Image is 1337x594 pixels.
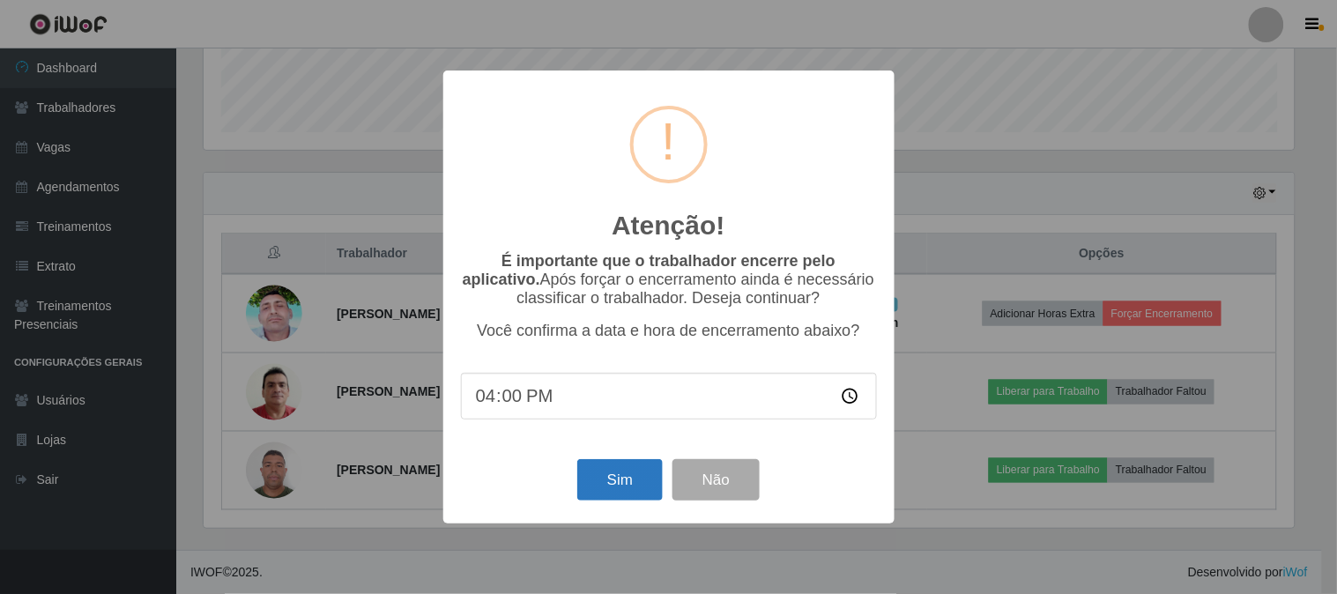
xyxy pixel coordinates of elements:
[461,322,877,340] p: Você confirma a data e hora de encerramento abaixo?
[672,459,760,501] button: Não
[461,252,877,308] p: Após forçar o encerramento ainda é necessário classificar o trabalhador. Deseja continuar?
[612,210,724,241] h2: Atenção!
[463,252,836,288] b: É importante que o trabalhador encerre pelo aplicativo.
[577,459,663,501] button: Sim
